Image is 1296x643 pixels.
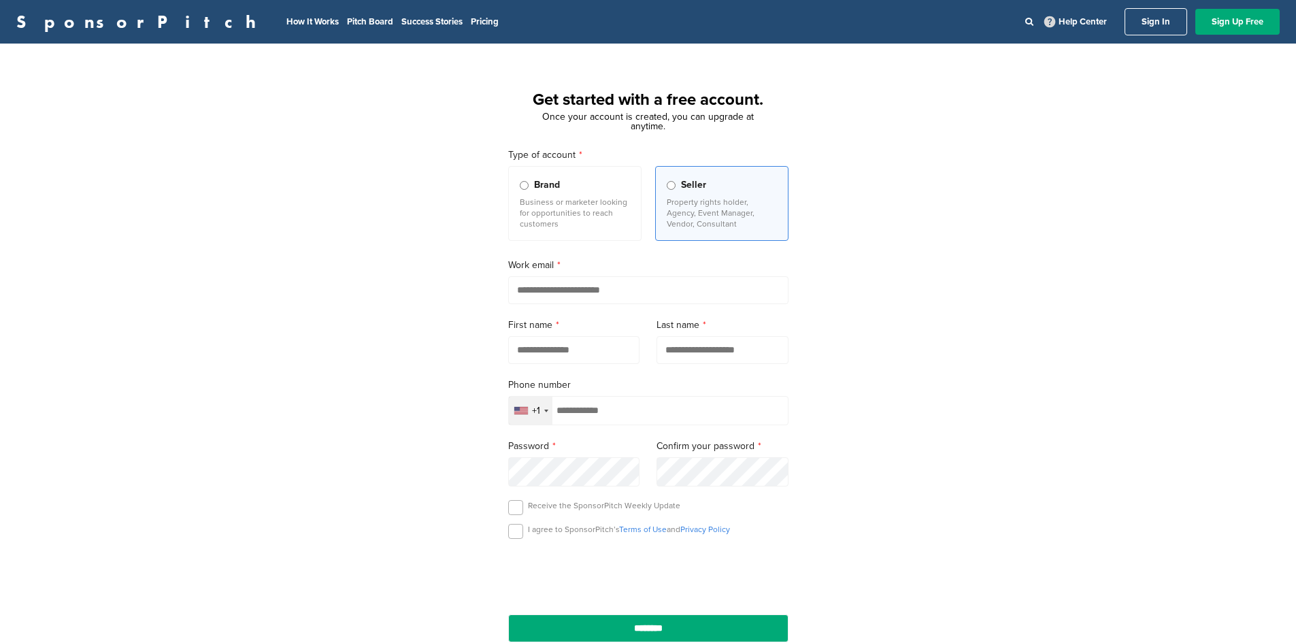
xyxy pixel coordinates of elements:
[16,13,265,31] a: SponsorPitch
[508,148,788,163] label: Type of account
[347,16,393,27] a: Pitch Board
[528,524,730,535] p: I agree to SponsorPitch’s and
[508,318,640,333] label: First name
[667,197,777,229] p: Property rights holder, Agency, Event Manager, Vendor, Consultant
[667,181,676,190] input: Seller Property rights holder, Agency, Event Manager, Vendor, Consultant
[680,525,730,534] a: Privacy Policy
[1042,14,1110,30] a: Help Center
[508,378,788,393] label: Phone number
[286,16,339,27] a: How It Works
[571,555,726,595] iframe: reCAPTCHA
[657,439,788,454] label: Confirm your password
[532,406,540,416] div: +1
[528,500,680,511] p: Receive the SponsorPitch Weekly Update
[520,181,529,190] input: Brand Business or marketer looking for opportunities to reach customers
[619,525,667,534] a: Terms of Use
[534,178,560,193] span: Brand
[509,397,552,425] div: Selected country
[492,88,805,112] h1: Get started with a free account.
[471,16,499,27] a: Pricing
[1125,8,1187,35] a: Sign In
[657,318,788,333] label: Last name
[542,111,754,132] span: Once your account is created, you can upgrade at anytime.
[401,16,463,27] a: Success Stories
[508,258,788,273] label: Work email
[681,178,706,193] span: Seller
[1195,9,1280,35] a: Sign Up Free
[508,439,640,454] label: Password
[520,197,630,229] p: Business or marketer looking for opportunities to reach customers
